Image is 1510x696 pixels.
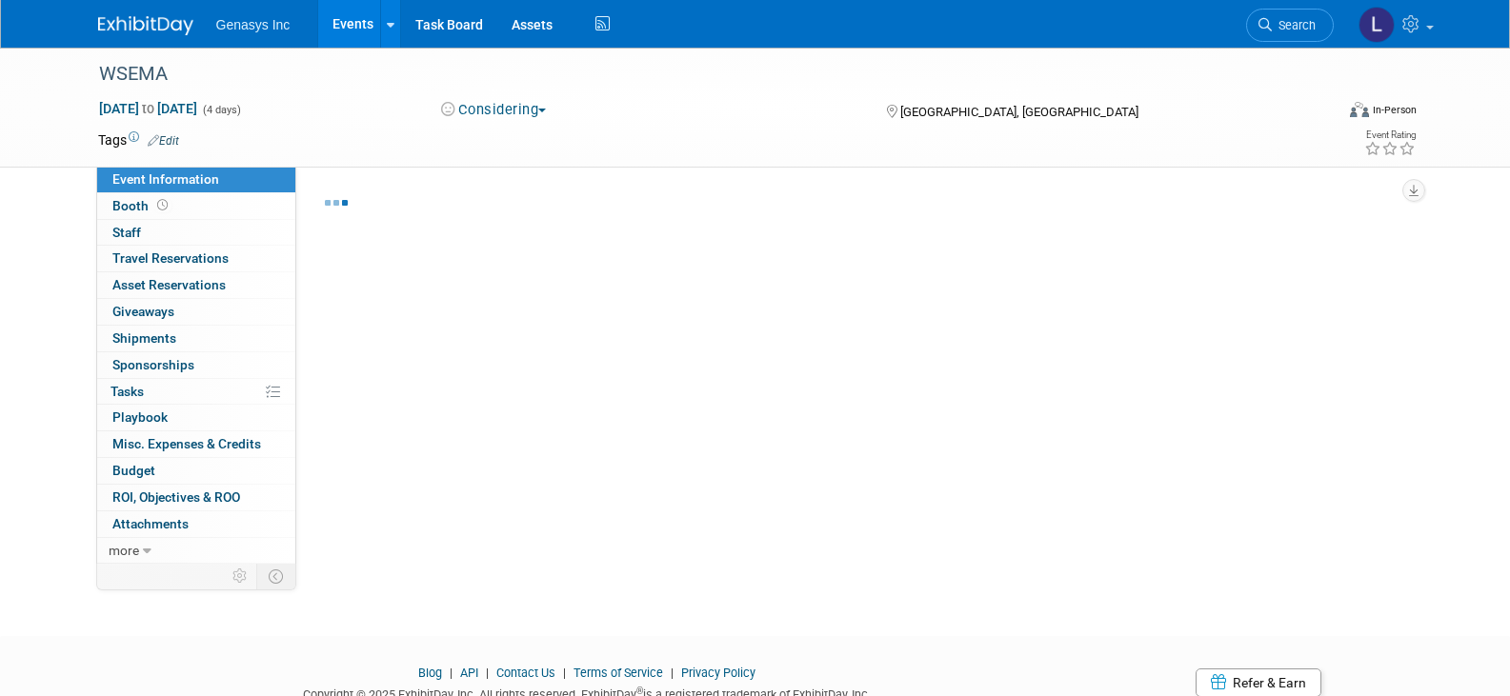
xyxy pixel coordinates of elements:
[216,17,291,32] span: Genasys Inc
[481,666,493,680] span: |
[112,330,176,346] span: Shipments
[111,384,144,399] span: Tasks
[97,193,295,219] a: Booth
[97,272,295,298] a: Asset Reservations
[112,198,171,213] span: Booth
[558,666,571,680] span: |
[97,511,295,537] a: Attachments
[1221,99,1418,128] div: Event Format
[1350,102,1369,117] img: Format-Inperson.png
[666,666,678,680] span: |
[112,516,189,531] span: Attachments
[900,105,1138,119] span: [GEOGRAPHIC_DATA], [GEOGRAPHIC_DATA]
[418,666,442,680] a: Blog
[325,200,348,206] img: loading...
[139,101,157,116] span: to
[97,379,295,405] a: Tasks
[98,130,179,149] td: Tags
[97,220,295,246] a: Staff
[97,246,295,271] a: Travel Reservations
[224,564,257,588] td: Personalize Event Tab Strip
[681,666,755,680] a: Privacy Policy
[153,198,171,212] span: Booth not reserved yet
[97,326,295,351] a: Shipments
[460,666,478,680] a: API
[97,299,295,325] a: Giveaways
[98,100,198,117] span: [DATE] [DATE]
[97,405,295,430] a: Playbook
[1364,130,1416,140] div: Event Rating
[496,666,555,680] a: Contact Us
[112,250,229,266] span: Travel Reservations
[112,463,155,478] span: Budget
[112,225,141,240] span: Staff
[112,171,219,187] span: Event Information
[256,564,295,588] td: Toggle Event Tabs
[112,277,226,292] span: Asset Reservations
[636,686,643,696] sup: ®
[97,167,295,192] a: Event Information
[97,431,295,457] a: Misc. Expenses & Credits
[1372,103,1417,117] div: In-Person
[148,134,179,148] a: Edit
[97,485,295,510] a: ROI, Objectives & ROO
[98,16,193,35] img: ExhibitDay
[445,666,457,680] span: |
[92,57,1305,91] div: WSEMA
[434,100,554,120] button: Considering
[112,489,240,505] span: ROI, Objectives & ROO
[112,436,261,451] span: Misc. Expenses & Credits
[201,104,241,116] span: (4 days)
[112,304,174,319] span: Giveaways
[1272,18,1316,32] span: Search
[97,538,295,564] a: more
[109,543,139,558] span: more
[112,357,194,372] span: Sponsorships
[1359,7,1395,43] img: Lucy Temprano
[112,409,168,425] span: Playbook
[97,458,295,484] a: Budget
[97,352,295,378] a: Sponsorships
[574,666,663,680] a: Terms of Service
[1246,9,1334,42] a: Search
